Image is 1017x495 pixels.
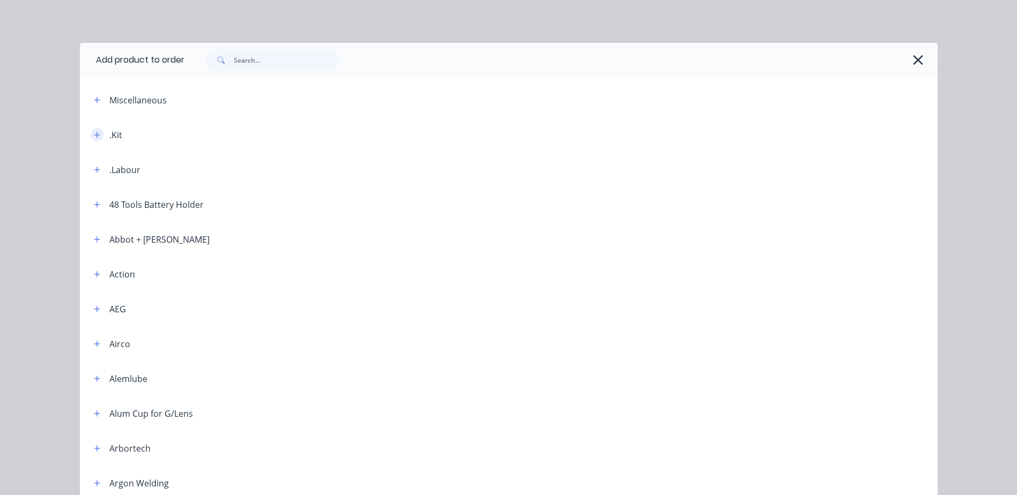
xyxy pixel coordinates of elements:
[109,129,122,141] div: .Kit
[80,43,184,77] div: Add product to order
[109,94,167,107] div: Miscellaneous
[109,268,135,281] div: Action
[109,477,169,490] div: Argon Welding
[109,303,126,316] div: AEG
[109,198,204,211] div: 48 Tools Battery Holder
[109,407,193,420] div: Alum Cup for G/Lens
[109,233,210,246] div: Abbot + [PERSON_NAME]
[109,337,130,350] div: Airco
[109,442,151,455] div: Arbortech
[234,49,340,71] input: Search...
[109,372,147,385] div: Alemlube
[109,163,140,176] div: .Labour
